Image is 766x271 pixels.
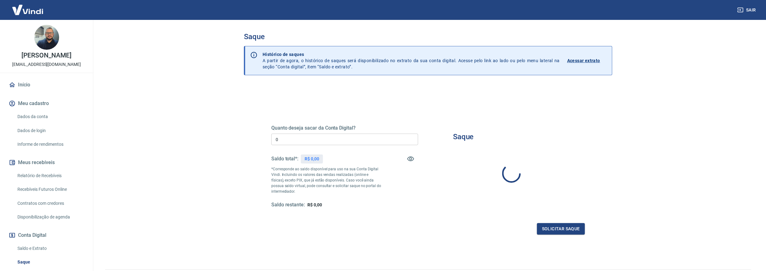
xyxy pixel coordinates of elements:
p: [PERSON_NAME] [21,52,71,59]
p: *Corresponde ao saldo disponível para uso na sua Conta Digital Vindi. Incluindo os valores das ve... [271,166,381,194]
img: Vindi [7,0,48,19]
a: Informe de rendimentos [15,138,86,151]
a: Contratos com credores [15,197,86,210]
a: Recebíveis Futuros Online [15,183,86,196]
span: R$ 0,00 [307,202,322,207]
button: Conta Digital [7,228,86,242]
a: Disponibilização de agenda [15,211,86,223]
h5: Saldo restante: [271,202,305,208]
a: Saldo e Extrato [15,242,86,255]
p: Histórico de saques [263,51,560,57]
p: Acessar extrato [567,57,600,64]
button: Sair [736,4,759,16]
h5: Quanto deseja sacar da Conta Digital? [271,125,418,131]
button: Meu cadastro [7,97,86,110]
a: Saque [15,256,86,269]
a: Dados da conta [15,110,86,123]
h3: Saque [244,32,612,41]
a: Início [7,78,86,92]
button: Meus recebíveis [7,156,86,169]
p: [EMAIL_ADDRESS][DOMAIN_NAME] [12,61,81,68]
p: R$ 0,00 [305,156,319,162]
a: Acessar extrato [567,51,607,70]
button: Solicitar saque [537,223,585,235]
img: f4902442-64e0-4e84-a2d9-67f23627afc7.jpeg [34,25,59,50]
h5: Saldo total*: [271,156,298,162]
a: Relatório de Recebíveis [15,169,86,182]
a: Dados de login [15,124,86,137]
p: A partir de agora, o histórico de saques será disponibilizado no extrato da sua conta digital. Ac... [263,51,560,70]
h3: Saque [453,132,474,141]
